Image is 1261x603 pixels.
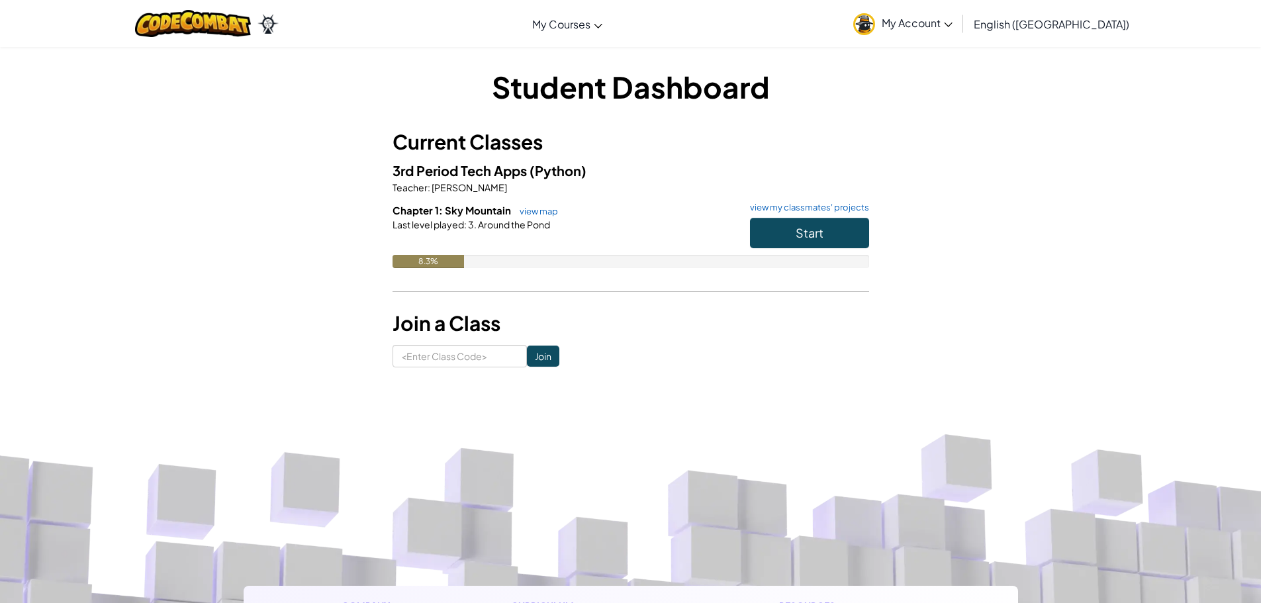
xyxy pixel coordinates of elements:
img: avatar [853,13,875,35]
span: Teacher [393,181,428,193]
span: Last level played [393,218,464,230]
span: 3. [467,218,477,230]
div: 8.3% [393,255,464,268]
a: My Account [847,3,959,44]
h3: Join a Class [393,308,869,338]
img: CodeCombat logo [135,10,251,37]
span: Around the Pond [477,218,550,230]
span: Chapter 1: Sky Mountain [393,204,513,216]
img: Ozaria [257,14,279,34]
a: English ([GEOGRAPHIC_DATA]) [967,6,1136,42]
a: My Courses [526,6,609,42]
span: My Courses [532,17,590,31]
input: Join [527,346,559,367]
h3: Current Classes [393,127,869,157]
span: : [464,218,467,230]
span: (Python) [530,162,586,179]
span: My Account [882,16,953,30]
span: : [428,181,430,193]
span: Start [796,225,823,240]
span: [PERSON_NAME] [430,181,507,193]
a: view my classmates' projects [743,203,869,212]
span: English ([GEOGRAPHIC_DATA]) [974,17,1129,31]
h1: Student Dashboard [393,66,869,107]
a: view map [513,206,558,216]
button: Start [750,218,869,248]
input: <Enter Class Code> [393,345,527,367]
span: 3rd Period Tech Apps [393,162,530,179]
